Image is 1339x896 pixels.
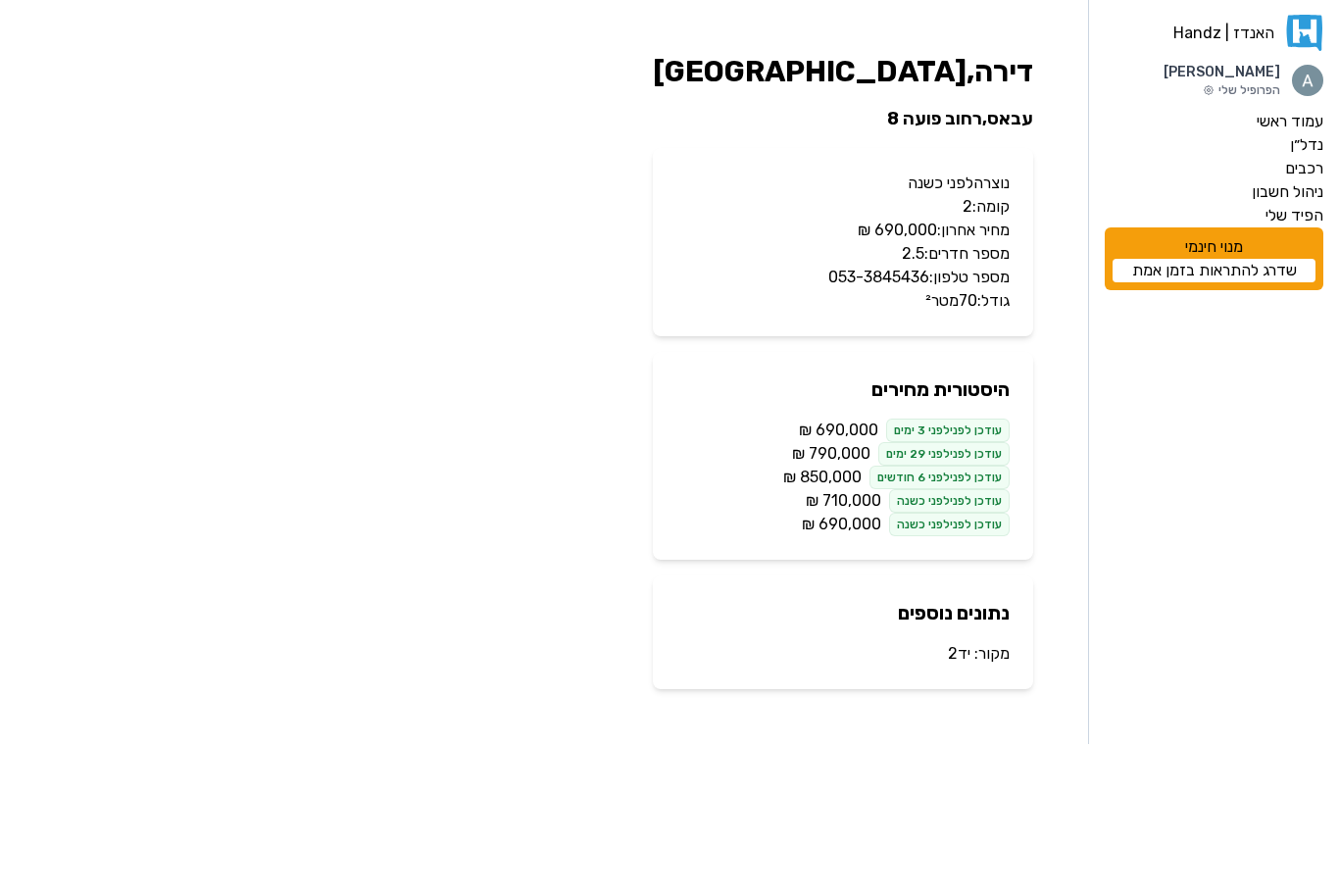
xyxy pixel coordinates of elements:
a: עמוד ראשי [1105,111,1323,134]
label: ניהול חשבון [1252,181,1323,205]
p: הפרופיל שלי [1164,83,1280,99]
span: ‏690,000 ‏₪ [802,514,881,537]
a: האנדז | Handz [1105,16,1323,52]
label: הפיד שלי [1265,205,1323,228]
h2: נתונים נוספים [676,600,1010,627]
h1: דירה , [GEOGRAPHIC_DATA] [653,55,1033,90]
img: תמונת פרופיל [1292,66,1323,97]
div: מנוי חינמי [1105,228,1323,291]
p: [PERSON_NAME] [1164,64,1280,83]
span: ‏850,000 ‏₪ [783,467,862,490]
h2: היסטורית מחירים [676,376,1010,404]
label: עמוד ראשי [1257,111,1323,134]
p: נוצרה לפני כשנה [676,173,1010,196]
p: קומה: 2 [676,196,1010,220]
span: ‏790,000 ‏₪ [792,443,870,467]
span: ‏710,000 ‏₪ [806,490,881,514]
div: עודכן לפני לפני כשנה [889,514,1010,537]
a: נדל״ן [1105,134,1323,158]
div: עודכן לפני לפני כשנה [889,490,1010,514]
p: מספר חדרים: 2.5 [676,243,1010,267]
p: מחיר אחרון: ‏690,000 ‏₪ [676,220,1010,243]
label: רכבים [1285,158,1323,181]
p: גודל: 70 מטר² [676,290,1010,314]
a: הפיד שלי [1105,205,1323,228]
a: יד2 [948,645,970,664]
a: ניהול חשבון [1105,181,1323,205]
h2: עבאס , רחוב פועה 8 [653,106,1033,133]
div: עודכן לפני לפני 3 ימים [886,420,1010,443]
a: רכבים [1105,158,1323,181]
p: מקור: [676,643,1010,667]
div: עודכן לפני לפני 29 ימים [878,443,1010,467]
a: תמונת פרופיל[PERSON_NAME]הפרופיל שלי [1105,64,1323,99]
span: ‏690,000 ‏₪ [799,420,878,443]
p: מספר טלפון: 053-3845436 [676,267,1010,290]
div: עודכן לפני לפני 6 חודשים [869,467,1010,490]
a: שדרג להתראות בזמן אמת [1113,260,1315,283]
label: נדל״ן [1290,134,1323,158]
